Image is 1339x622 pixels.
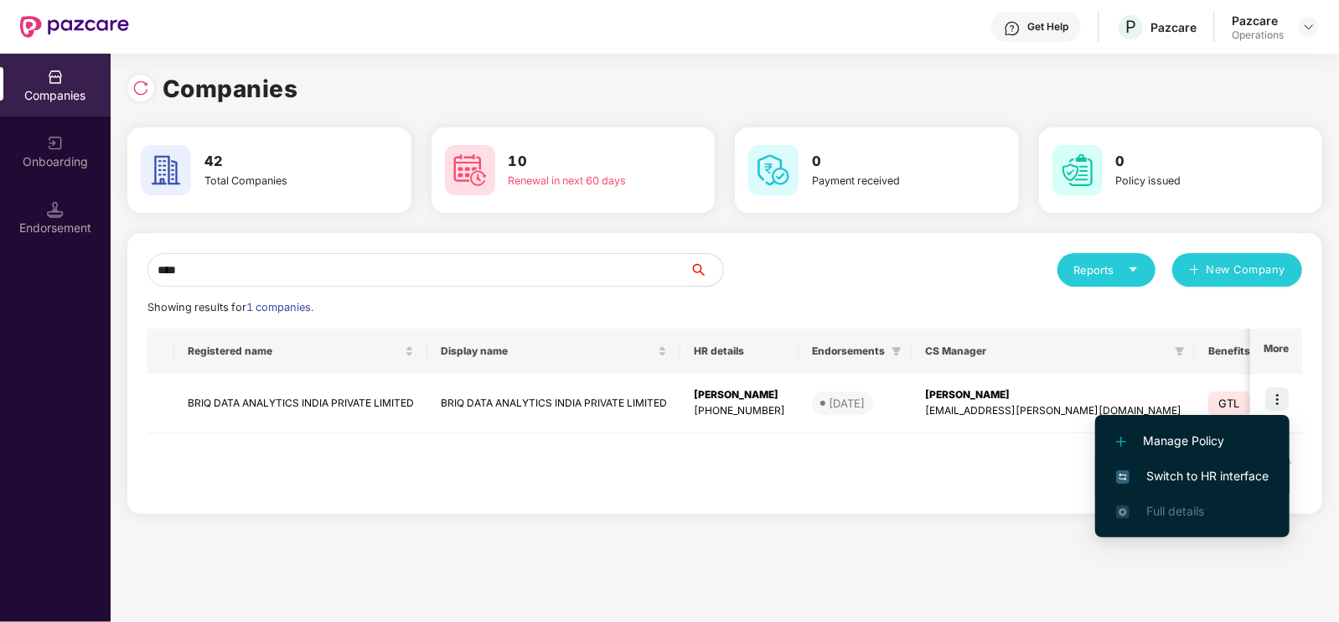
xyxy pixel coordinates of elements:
[441,345,654,358] span: Display name
[132,80,149,96] img: svg+xml;base64,PHN2ZyBpZD0iUmVsb2FkLTMyeDMyIiB4bWxucz0iaHR0cDovL3d3dy53My5vcmcvMjAwMC9zdmciIHdpZH...
[888,341,905,361] span: filter
[1207,262,1286,278] span: New Company
[1074,262,1139,278] div: Reports
[925,387,1181,403] div: [PERSON_NAME]
[1172,253,1302,287] button: plusNew Company
[1208,391,1250,415] span: GTL
[689,263,723,277] span: search
[812,173,956,189] div: Payment received
[141,145,191,195] img: svg+xml;base64,PHN2ZyB4bWxucz0iaHR0cDovL3d3dy53My5vcmcvMjAwMC9zdmciIHdpZHRoPSI2MCIgaGVpZ2h0PSI2MC...
[748,145,799,195] img: svg+xml;base64,PHN2ZyB4bWxucz0iaHR0cDovL3d3dy53My5vcmcvMjAwMC9zdmciIHdpZHRoPSI2MCIgaGVpZ2h0PSI2MC...
[445,145,495,195] img: svg+xml;base64,PHN2ZyB4bWxucz0iaHR0cDovL3d3dy53My5vcmcvMjAwMC9zdmciIHdpZHRoPSI2MCIgaGVpZ2h0PSI2MC...
[509,173,653,189] div: Renewal in next 60 days
[689,253,724,287] button: search
[20,16,129,38] img: New Pazcare Logo
[892,346,902,356] span: filter
[1004,20,1021,37] img: svg+xml;base64,PHN2ZyBpZD0iSGVscC0zMngzMiIgeG1sbnM9Imh0dHA6Ly93d3cudzMub3JnLzIwMDAvc3ZnIiB3aWR0aD...
[1150,19,1197,35] div: Pazcare
[1116,151,1260,173] h3: 0
[1189,264,1200,277] span: plus
[1265,387,1289,411] img: icon
[163,70,298,107] h1: Companies
[147,301,313,314] span: Showing results for
[1116,470,1130,484] img: svg+xml;base64,PHN2ZyB4bWxucz0iaHR0cDovL3d3dy53My5vcmcvMjAwMC9zdmciIHdpZHRoPSIxNiIgaGVpZ2h0PSIxNi...
[1128,264,1139,275] span: caret-down
[680,329,799,374] th: HR details
[829,395,865,412] div: [DATE]
[174,374,427,433] td: BRIQ DATA ANALYTICS INDIA PRIVATE LIMITED
[1116,437,1126,447] img: svg+xml;base64,PHN2ZyB4bWxucz0iaHR0cDovL3d3dy53My5vcmcvMjAwMC9zdmciIHdpZHRoPSIxMi4yMDEiIGhlaWdodD...
[204,151,349,173] h3: 42
[509,151,653,173] h3: 10
[694,403,785,419] div: [PHONE_NUMBER]
[1171,341,1188,361] span: filter
[812,345,885,358] span: Endorsements
[694,387,785,403] div: [PERSON_NAME]
[47,135,64,152] img: svg+xml;base64,PHN2ZyB3aWR0aD0iMjAiIGhlaWdodD0iMjAiIHZpZXdCb3g9IjAgMCAyMCAyMCIgZmlsbD0ibm9uZSIgeG...
[1125,17,1136,37] span: P
[1146,504,1204,518] span: Full details
[1116,173,1260,189] div: Policy issued
[47,201,64,218] img: svg+xml;base64,PHN2ZyB3aWR0aD0iMTQuNSIgaGVpZ2h0PSIxNC41IiB2aWV3Qm94PSIwIDAgMTYgMTYiIGZpbGw9Im5vbm...
[925,403,1181,419] div: [EMAIL_ADDRESS][PERSON_NAME][DOMAIN_NAME]
[188,345,401,358] span: Registered name
[1116,505,1130,519] img: svg+xml;base64,PHN2ZyB4bWxucz0iaHR0cDovL3d3dy53My5vcmcvMjAwMC9zdmciIHdpZHRoPSIxNi4zNjMiIGhlaWdodD...
[246,301,313,314] span: 1 companies.
[1250,329,1302,374] th: More
[1175,346,1185,356] span: filter
[427,374,680,433] td: BRIQ DATA ANALYTICS INDIA PRIVATE LIMITED
[204,173,349,189] div: Total Companies
[1052,145,1103,195] img: svg+xml;base64,PHN2ZyB4bWxucz0iaHR0cDovL3d3dy53My5vcmcvMjAwMC9zdmciIHdpZHRoPSI2MCIgaGVpZ2h0PSI2MC...
[1232,29,1284,42] div: Operations
[1232,13,1284,29] div: Pazcare
[1302,20,1316,34] img: svg+xml;base64,PHN2ZyBpZD0iRHJvcGRvd24tMzJ4MzIiIHhtbG5zPSJodHRwOi8vd3d3LnczLm9yZy8yMDAwL3N2ZyIgd2...
[812,151,956,173] h3: 0
[174,329,427,374] th: Registered name
[47,69,64,86] img: svg+xml;base64,PHN2ZyBpZD0iQ29tcGFuaWVzIiB4bWxucz0iaHR0cDovL3d3dy53My5vcmcvMjAwMC9zdmciIHdpZHRoPS...
[1116,432,1269,450] span: Manage Policy
[427,329,680,374] th: Display name
[1027,20,1068,34] div: Get Help
[1116,467,1269,485] span: Switch to HR interface
[925,345,1168,358] span: CS Manager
